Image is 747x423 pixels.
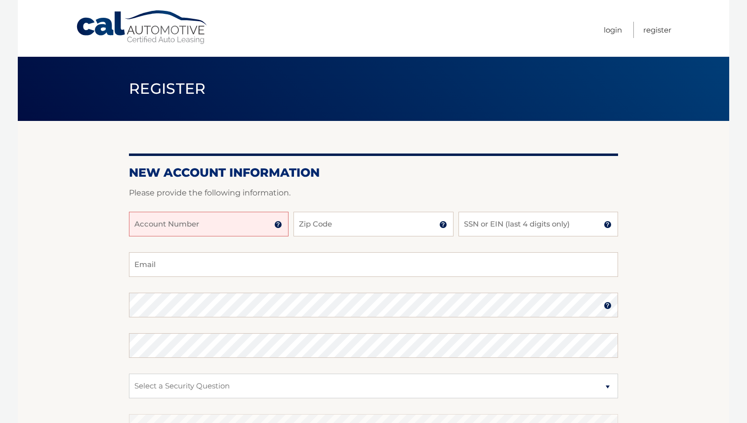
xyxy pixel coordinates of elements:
[293,212,453,236] input: Zip Code
[129,165,618,180] h2: New Account Information
[129,212,289,236] input: Account Number
[129,186,618,200] p: Please provide the following information.
[643,22,671,38] a: Register
[76,10,209,45] a: Cal Automotive
[439,221,447,229] img: tooltip.svg
[604,302,612,309] img: tooltip.svg
[129,252,618,277] input: Email
[604,22,622,38] a: Login
[274,221,282,229] img: tooltip.svg
[604,221,612,229] img: tooltip.svg
[458,212,618,236] input: SSN or EIN (last 4 digits only)
[129,79,206,98] span: Register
